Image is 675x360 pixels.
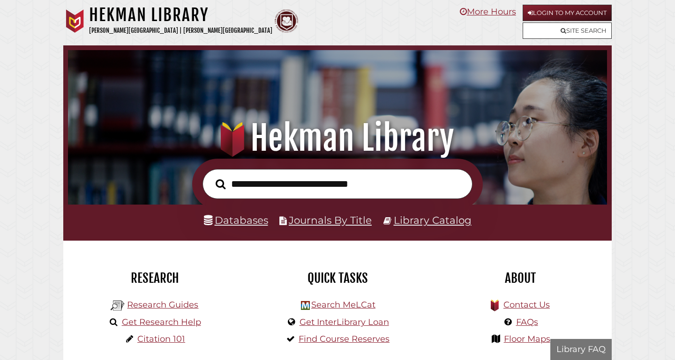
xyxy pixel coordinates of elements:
p: [PERSON_NAME][GEOGRAPHIC_DATA] | [PERSON_NAME][GEOGRAPHIC_DATA] [89,25,272,36]
img: Calvin University [63,9,87,33]
a: Contact Us [503,300,550,310]
img: Hekman Library Logo [111,299,125,313]
a: Search MeLCat [311,300,375,310]
a: Find Course Reserves [299,334,390,344]
a: Get InterLibrary Loan [300,317,389,327]
img: Hekman Library Logo [301,301,310,310]
a: FAQs [516,317,538,327]
a: Login to My Account [523,5,612,21]
a: More Hours [460,7,516,17]
h2: Quick Tasks [253,270,422,286]
a: Citation 101 [137,334,185,344]
a: Journals By Title [289,214,372,226]
a: Site Search [523,22,612,39]
h2: Research [70,270,239,286]
h1: Hekman Library [89,5,272,25]
a: Floor Maps [504,334,550,344]
i: Search [216,178,225,189]
button: Search [211,176,230,192]
h1: Hekman Library [78,118,597,159]
a: Get Research Help [122,317,201,327]
a: Databases [204,214,268,226]
a: Research Guides [127,300,198,310]
h2: About [436,270,605,286]
a: Library Catalog [394,214,472,226]
img: Calvin Theological Seminary [275,9,298,33]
